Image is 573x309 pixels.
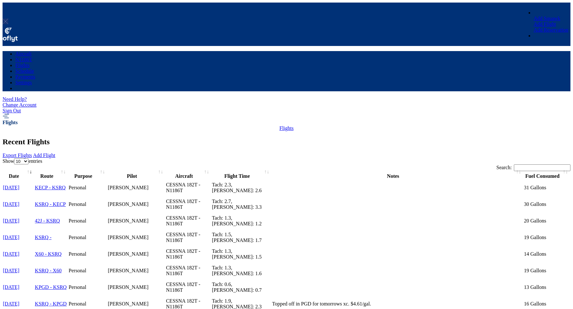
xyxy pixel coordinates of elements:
th: Flight Time: activate to sort column ascending [212,173,272,179]
a: KSRQ - X60 [35,268,62,273]
td: [PERSON_NAME] [107,196,166,213]
td: Personal [68,196,108,213]
td: 31 Gallons [523,179,570,196]
td: Personal [68,213,108,229]
a: [DATE] [3,284,34,290]
span: Flights [15,63,29,68]
td: 19 Gallons [523,262,570,279]
td: Personal [68,246,108,262]
td: Personal [68,279,108,296]
a: KSRQ - KECP [35,201,66,207]
span: N1186T [15,57,32,62]
td: [PERSON_NAME] [107,279,166,296]
td: [PERSON_NAME] [107,246,166,262]
a: Flights [279,125,293,131]
td: CESSNA 182T - N1186T [166,179,212,196]
a: [DATE] [3,218,34,224]
td: Tach: 1.5, [PERSON_NAME]: 1.7 [212,229,272,246]
span: Aircraft [15,51,32,57]
a: X60 - KSRQ [35,251,62,257]
th: Notes: activate to sort column ascending [272,173,523,179]
th: Aircraft: activate to sort column ascending [166,173,212,179]
td: Personal [68,262,108,279]
td: Tach: 1.3, [PERSON_NAME]: 1.6 [212,262,272,279]
span: Sign Out [3,108,21,113]
td: Tach: 2.7, [PERSON_NAME]: 3.3 [212,196,272,213]
td: 30 Gallons [523,196,570,213]
td: Personal [68,229,108,246]
div: Flights [3,120,18,125]
a: [DATE] [3,201,34,207]
a: [DATE] [3,185,34,191]
a: [DATE] [3,268,34,274]
span: Payments [15,74,35,79]
a: KSRQ - KPGD [35,301,67,306]
span: Need Help? [3,96,27,102]
span: Schedule [15,68,34,74]
a: Add Reservation [534,27,568,33]
a: 42J - KSRQ [35,218,60,223]
a: [DATE] [3,251,34,257]
td: Personal [68,179,108,196]
th: Purpose: activate to sort column ascending [68,173,108,179]
td: [PERSON_NAME] [107,229,166,246]
td: CESSNA 182T - N1186T [166,196,212,213]
a: [DATE] [3,301,34,307]
td: 20 Gallons [523,213,570,229]
td: 14 Gallons [523,246,570,262]
td: CESSNA 182T - N1186T [166,279,212,296]
span: Change Account [3,102,36,108]
td: Tach: 0.6, [PERSON_NAME]: 0.7 [212,279,272,296]
img: close [3,19,8,24]
a: Add Flight [534,21,556,27]
td: [PERSON_NAME] [107,213,166,229]
input: Search: [514,164,570,171]
th: Date: activate to sort column ascending [3,173,35,179]
th: Fuel Consumed: activate to sort column ascending [523,173,570,179]
td: 19 Gallons [523,229,570,246]
span: Settings [15,80,32,85]
th: Pilot: activate to sort column ascending [107,173,166,179]
h2: Recent Flights [3,138,570,146]
td: CESSNA 182T - N1186T [166,213,212,229]
td: Tach: 1.3, [PERSON_NAME]: 1.5 [212,246,272,262]
td: [PERSON_NAME] [107,262,166,279]
td: CESSNA 182T - N1186T [166,229,212,246]
td: CESSNA 182T - N1186T [166,262,212,279]
a: [DATE] [3,235,34,240]
a: Add Flight [33,153,55,158]
a: KSRQ - [35,235,51,240]
a: Export Flights [3,153,32,158]
select: Showentries [14,158,28,164]
td: [PERSON_NAME] [107,179,166,196]
img: menu_img [3,114,9,118]
td: Tach: 1.3, [PERSON_NAME]: 1.2 [212,213,272,229]
label: Show entries [3,158,42,164]
a: KECP - KSRQ [35,185,66,190]
a: KPGD - KSRQ [35,284,67,290]
th: Route: activate to sort column ascending [35,173,68,179]
label: Search: [496,165,570,170]
td: CESSNA 182T - N1186T [166,246,212,262]
td: Tach: 2.3, [PERSON_NAME]: 2.6 [212,179,272,196]
td: 13 Gallons [523,279,570,296]
a: Add Squawk [534,16,560,21]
